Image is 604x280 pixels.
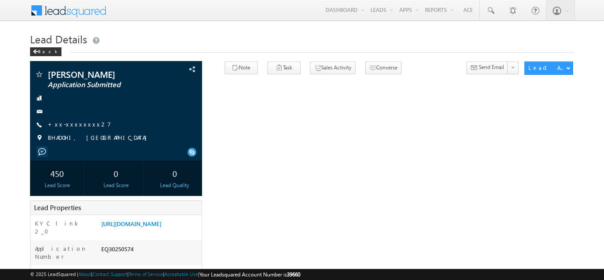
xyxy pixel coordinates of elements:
a: +xx-xxxxxxxx27 [48,120,111,128]
a: Back [30,47,66,54]
div: Back [30,47,61,56]
button: Converse [365,61,401,74]
button: Lead Actions [524,61,573,75]
a: Terms of Service [129,271,163,277]
span: Application Submitted [48,81,154,89]
button: Sales Activity [310,61,356,74]
button: Send Email [466,61,508,74]
div: Lead Score [91,181,141,189]
div: Lead Score [32,181,82,189]
a: Acceptable Use [164,271,198,277]
div: 0 [91,165,141,181]
div: Lead Actions [528,64,566,72]
div: Lead Quality [150,181,199,189]
div: EQ30250574 [99,245,202,257]
button: Task [268,61,301,74]
span: Lead Details [30,32,87,46]
span: BHADOHI, [GEOGRAPHIC_DATA] [48,134,151,142]
button: Note [225,61,258,74]
a: [URL][DOMAIN_NAME] [101,220,161,227]
span: Your Leadsquared Account Number is [199,271,300,278]
div: 450 [32,165,82,181]
span: © 2025 LeadSquared | | | | | [30,270,300,279]
label: KYC link 2_0 [35,219,92,235]
a: Contact Support [92,271,127,277]
span: 39660 [287,271,300,278]
div: 0 [150,165,199,181]
a: About [78,271,91,277]
span: [PERSON_NAME] [48,70,154,79]
span: Send Email [479,63,504,71]
span: Lead Properties [34,203,81,212]
label: Application Number [35,245,92,261]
